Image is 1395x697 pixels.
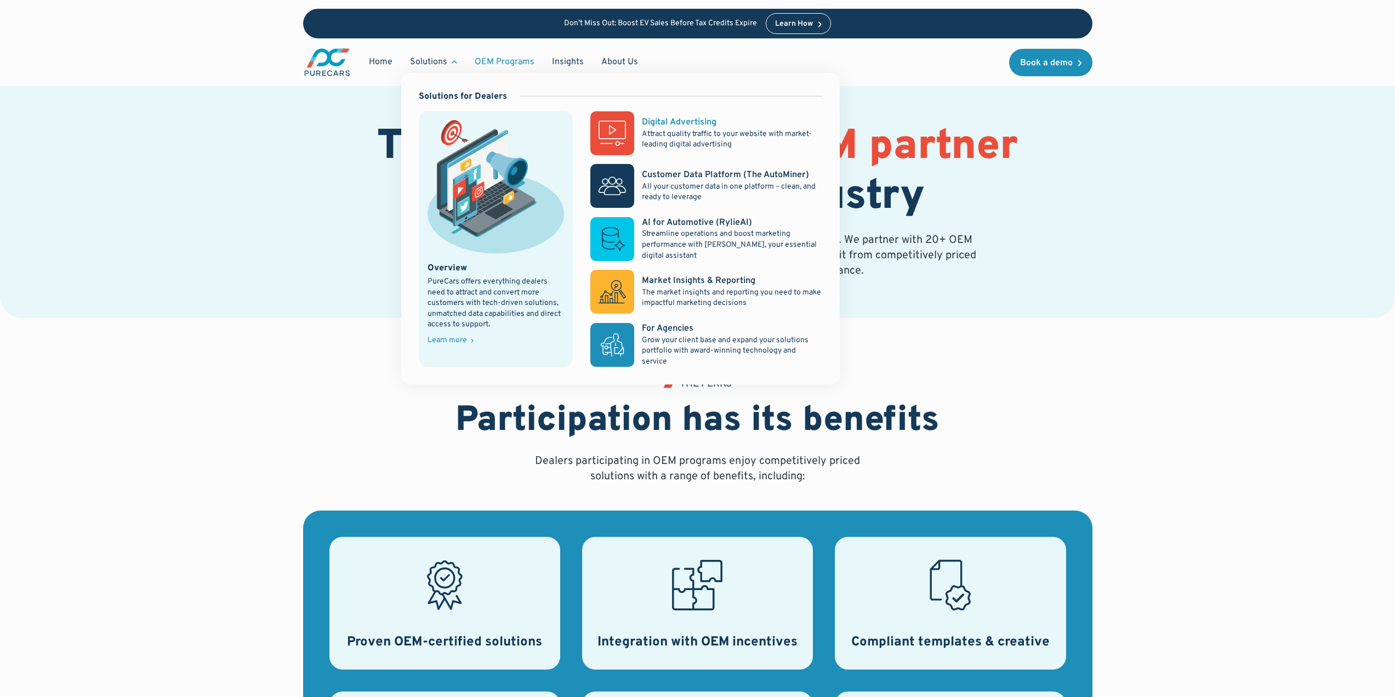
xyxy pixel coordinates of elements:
a: OEM Programs [466,52,543,72]
a: main [303,47,351,77]
div: For Agencies [642,322,693,335]
a: Insights [543,52,593,72]
div: AI for Automotive (RylieAI) [642,217,752,229]
img: purecars logo [303,47,351,77]
a: About Us [593,52,647,72]
h3: Proven OEM-certified solutions [347,633,542,652]
p: Attract quality traffic to your website with market-leading digital advertising [642,129,822,150]
a: Home [360,52,401,72]
a: marketing illustration showing social media channels and campaignsOverviewPureCars offers everyth... [419,111,573,367]
h3: Compliant templates & creative [851,633,1050,652]
p: Don’t Miss Out: Boost EV Sales Before Tax Credits Expire [564,19,757,29]
h1: The most extensive in the industry [303,123,1092,223]
p: Streamline operations and boost marketing performance with [PERSON_NAME], your essential digital ... [642,229,822,261]
div: Overview [428,262,467,274]
a: For AgenciesGrow your client base and expand your solutions portfolio with award-winning technolo... [590,322,822,367]
p: The market insights and reporting you need to make impactful marketing decisions [642,287,822,309]
div: Book a demo [1020,59,1073,67]
div: Market Insights & Reporting [642,275,755,287]
div: Learn more [428,337,467,344]
a: Learn How [766,13,831,34]
div: Learn How [775,20,813,28]
a: Book a demo [1009,49,1092,76]
div: Solutions for Dealers [419,90,507,103]
nav: Solutions [401,73,840,385]
div: Digital Advertising [642,116,716,128]
div: THE PERKS [680,379,732,389]
p: Dealers participating in OEM programs enjoy competitively priced solutions with a range of benefi... [531,454,864,484]
a: Market Insights & ReportingThe market insights and reporting you need to make impactful marketing... [590,270,822,314]
div: Solutions [410,56,447,68]
h2: Participation has its benefits [455,400,940,443]
h3: Integration with OEM incentives [597,633,798,652]
div: Customer Data Platform (The AutoMiner) [642,169,809,181]
a: Customer Data Platform (The AutoMiner)All your customer data in one platform – clean, and ready t... [590,164,822,208]
div: Solutions [401,52,466,72]
img: marketing illustration showing social media channels and campaigns [428,120,565,253]
p: All your customer data in one platform – clean, and ready to leverage [642,182,822,203]
div: PureCars offers everything dealers need to attract and convert more customers with tech-driven so... [428,276,565,330]
a: AI for Automotive (RylieAI)Streamline operations and boost marketing performance with [PERSON_NAM... [590,217,822,261]
p: Grow your client base and expand your solutions portfolio with award-winning technology and service [642,335,822,367]
a: Digital AdvertisingAttract quality traffic to your website with market-leading digital advertising [590,111,822,155]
